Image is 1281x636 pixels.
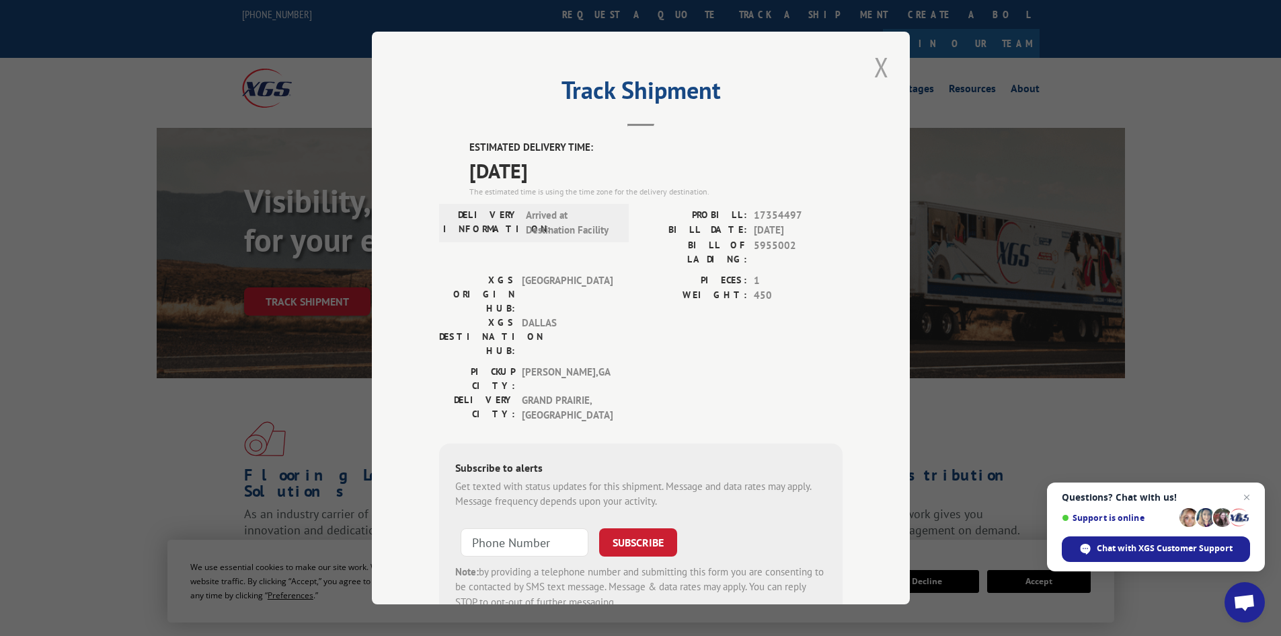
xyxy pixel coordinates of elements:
[522,393,613,423] span: GRAND PRAIRIE , [GEOGRAPHIC_DATA]
[599,528,677,557] button: SUBSCRIBE
[641,273,747,289] label: PIECES:
[641,223,747,238] label: BILL DATE:
[754,223,843,238] span: [DATE]
[439,365,515,393] label: PICKUP CITY:
[522,273,613,316] span: [GEOGRAPHIC_DATA]
[754,208,843,223] span: 17354497
[439,81,843,106] h2: Track Shipment
[439,316,515,358] label: XGS DESTINATION HUB:
[461,528,588,557] input: Phone Number
[754,273,843,289] span: 1
[754,238,843,267] span: 5955002
[870,48,893,85] button: Close modal
[1062,536,1250,562] span: Chat with XGS Customer Support
[1062,492,1250,503] span: Questions? Chat with us!
[526,208,617,238] span: Arrived at Destination Facility
[522,316,613,358] span: DALLAS
[443,208,519,238] label: DELIVERY INFORMATION:
[641,208,747,223] label: PROBILL:
[469,186,843,198] div: The estimated time is using the time zone for the delivery destination.
[439,273,515,316] label: XGS ORIGIN HUB:
[455,565,479,578] strong: Note:
[754,288,843,304] span: 450
[522,365,613,393] span: [PERSON_NAME] , GA
[455,565,826,610] div: by providing a telephone number and submitting this form you are consenting to be contacted by SM...
[455,460,826,479] div: Subscribe to alerts
[641,288,747,304] label: WEIGHT:
[1225,582,1265,623] a: Open chat
[469,140,843,155] label: ESTIMATED DELIVERY TIME:
[439,393,515,423] label: DELIVERY CITY:
[455,479,826,509] div: Get texted with status updates for this shipment. Message and data rates may apply. Message frequ...
[469,155,843,186] span: [DATE]
[1097,542,1233,555] span: Chat with XGS Customer Support
[1062,513,1175,523] span: Support is online
[641,238,747,267] label: BILL OF LADING:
